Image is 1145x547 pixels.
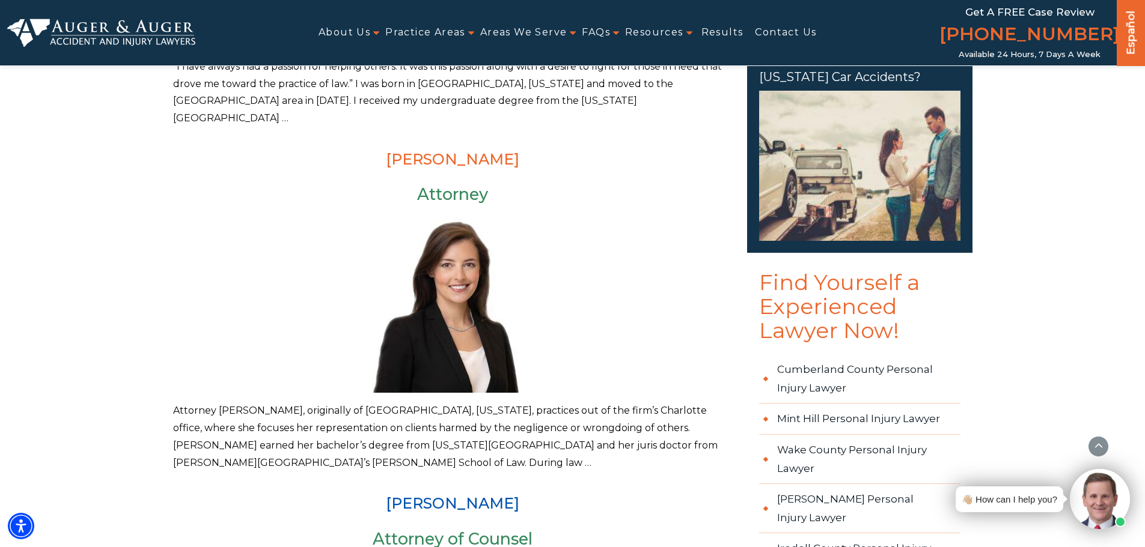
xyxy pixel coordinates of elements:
[385,19,465,46] a: Practice Areas
[759,403,960,435] a: Mint Hill Personal Injury Lawyer
[1088,436,1109,457] button: scroll to up
[939,21,1120,50] a: [PHONE_NUMBER]
[173,402,733,471] p: Attorney [PERSON_NAME], originally of [GEOGRAPHIC_DATA], [US_STATE], practices out of the firm’s ...
[173,58,733,127] p: “I have always had a passion for helping others. It was this passion along with a desire to fight...
[582,19,610,46] a: FAQs
[8,513,34,539] div: Accessibility Menu
[962,491,1057,507] div: 👋🏼 How can I help you?
[386,150,519,168] a: [PERSON_NAME]
[319,19,370,46] a: About Us
[759,91,960,241] img: How Is Fault Determined in North Carolina Car Accidents?
[480,19,567,46] a: Areas We Serve
[755,19,816,46] a: Contact Us
[759,53,960,241] a: How Is Fault Determined in [US_STATE] Car Accidents? How Is Fault Determined in North Carolina Ca...
[1070,469,1130,529] img: Intaker widget Avatar
[701,19,743,46] a: Results
[625,19,683,46] a: Resources
[759,484,960,533] a: [PERSON_NAME] Personal Injury Lawyer
[362,213,543,393] img: Madison McLawhorn
[386,494,519,512] a: [PERSON_NAME]
[7,19,195,47] img: Auger & Auger Accident and Injury Lawyers Logo
[747,271,972,354] span: Find Yourself a Experienced Lawyer Now!
[759,53,960,85] span: How Is Fault Determined in [US_STATE] Car Accidents?
[759,354,960,403] a: Cumberland County Personal Injury Lawyer
[959,50,1101,59] span: Available 24 Hours, 7 Days a Week
[965,6,1095,18] span: Get a FREE Case Review
[173,186,733,204] h3: Attorney
[759,435,960,484] a: Wake County Personal Injury Lawyer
